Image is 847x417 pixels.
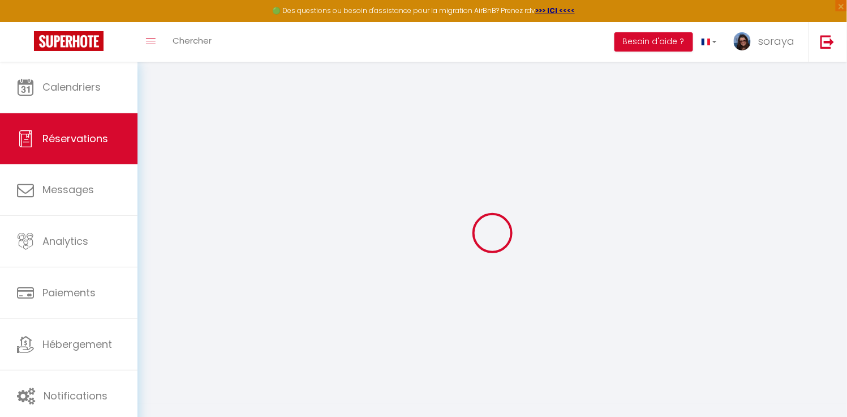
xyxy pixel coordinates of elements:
span: Hébergement [42,337,112,351]
img: logout [820,35,835,49]
a: ... soraya [725,22,809,62]
img: Super Booking [34,31,104,51]
span: Réservations [42,131,108,146]
span: Paiements [42,286,96,300]
a: >>> ICI <<<< [535,6,575,15]
span: Chercher [173,35,212,46]
span: soraya [758,34,794,48]
span: Analytics [42,234,88,248]
span: Calendriers [42,80,101,94]
img: ... [734,32,751,50]
span: Notifications [44,389,108,403]
span: Messages [42,182,94,197]
button: Besoin d'aide ? [614,32,693,52]
a: Chercher [164,22,220,62]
